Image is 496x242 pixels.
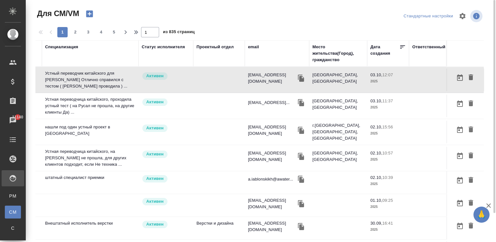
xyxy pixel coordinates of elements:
[45,124,135,137] p: нашли под один устный проект в [GEOGRAPHIC_DATA]
[309,95,367,117] td: [GEOGRAPHIC_DATA], [GEOGRAPHIC_DATA]
[370,221,382,226] p: 30.09,
[146,151,164,157] p: Активен
[196,44,234,50] div: Проектный отдел
[146,99,164,105] p: Активен
[309,147,367,169] td: [GEOGRAPHIC_DATA], [GEOGRAPHIC_DATA]
[146,73,164,79] p: Активен
[370,181,406,187] p: 2025
[309,69,367,91] td: [GEOGRAPHIC_DATA], [GEOGRAPHIC_DATA]
[465,98,476,110] button: Удалить
[454,220,465,232] button: Открыть календарь загрузки
[465,150,476,162] button: Удалить
[296,73,306,83] button: Скопировать
[465,220,476,232] button: Удалить
[248,197,296,210] p: [EMAIL_ADDRESS][DOMAIN_NAME]
[412,44,445,50] div: Ответственный
[382,125,393,129] p: 15:56
[370,198,382,203] p: 01.10,
[8,209,18,215] span: CM
[296,126,306,135] button: Скопировать
[370,104,406,111] p: 2025
[5,190,21,202] a: PM
[70,29,81,35] span: 2
[454,150,465,162] button: Открыть календарь загрузки
[146,125,164,131] p: Активен
[248,99,290,106] p: [EMAIL_ADDRESS]...
[370,78,406,85] p: 2025
[465,124,476,136] button: Удалить
[309,119,367,145] td: г.[GEOGRAPHIC_DATA], [GEOGRAPHIC_DATA], [GEOGRAPHIC_DATA]
[296,98,306,107] button: Скопировать
[370,151,382,155] p: 02.10,
[146,221,164,228] p: Активен
[248,220,296,233] p: [EMAIL_ADDRESS][DOMAIN_NAME]
[45,174,135,181] p: штатный специалист приемки
[382,175,393,180] p: 10:39
[146,198,164,205] p: Активен
[45,220,135,227] p: Внештатный исполнитель верстки
[370,125,382,129] p: 02.10,
[296,199,306,209] button: Скопировать
[455,8,470,24] span: Настроить таблицу
[5,206,21,219] a: CM
[142,220,190,229] div: Рядовой исполнитель: назначай с учетом рейтинга
[382,72,393,77] p: 12:07
[370,175,382,180] p: 02.10,
[193,217,245,239] td: Верстки и дизайна
[476,208,487,221] span: 🙏
[370,204,406,210] p: 2025
[45,70,135,89] p: Устный переводчик китайского для [PERSON_NAME] Отлично справился с тестом ( [PERSON_NAME] проводи...
[465,197,476,209] button: Удалить
[45,96,135,116] p: Устная переводчица китайского, проходила устный тест ( на Русал не прошла, на другие клиенты Да) ...
[142,197,190,206] div: Рядовой исполнитель: назначай с учетом рейтинга
[8,225,18,231] span: С
[470,10,484,22] span: Посмотреть информацию
[248,44,259,50] div: email
[370,44,399,57] div: Дата создания
[109,27,119,37] button: 5
[83,27,93,37] button: 3
[248,176,293,182] p: a.iablonskikh@awater...
[382,151,393,155] p: 10:57
[370,98,382,103] p: 03.10,
[454,72,465,84] button: Открыть календарь загрузки
[473,207,490,223] button: 🙏
[370,156,406,163] p: 2025
[35,8,79,19] span: Для СМ/VM
[5,222,21,235] a: С
[146,175,164,182] p: Активен
[296,174,306,184] button: Скопировать
[382,98,393,103] p: 11:37
[248,150,296,163] p: [EMAIL_ADDRESS][DOMAIN_NAME]
[142,174,190,183] div: Рядовой исполнитель: назначай с учетом рейтинга
[45,148,135,168] p: Устная переводчица китайского, на [PERSON_NAME] не прошла, для других клиентов подходит, если Не ...
[2,112,24,128] a: 11140
[163,28,195,37] span: из 835 страниц
[142,72,190,80] div: Рядовой исполнитель: назначай с учетом рейтинга
[370,227,406,233] p: 2025
[142,150,190,159] div: Рядовой исполнитель: назначай с учетом рейтинга
[82,8,97,19] button: Создать
[96,27,106,37] button: 4
[109,29,119,35] span: 5
[8,193,18,199] span: PM
[454,98,465,110] button: Открыть календарь загрузки
[248,124,296,137] p: [EMAIL_ADDRESS][DOMAIN_NAME]
[248,72,296,85] p: [EMAIL_ADDRESS][DOMAIN_NAME]
[382,221,393,226] p: 16:41
[45,44,78,50] div: Специализация
[454,174,465,186] button: Открыть календарь загрузки
[465,174,476,186] button: Удалить
[142,44,185,50] div: Статус исполнителя
[465,72,476,84] button: Удалить
[312,44,364,63] div: Место жительства(Город), гражданство
[296,152,306,161] button: Скопировать
[142,98,190,107] div: Рядовой исполнитель: назначай с учетом рейтинга
[142,124,190,133] div: Рядовой исполнитель: назначай с учетом рейтинга
[96,29,106,35] span: 4
[296,222,306,231] button: Скопировать
[83,29,93,35] span: 3
[370,72,382,77] p: 03.10,
[8,114,27,120] span: 11140
[370,130,406,137] p: 2025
